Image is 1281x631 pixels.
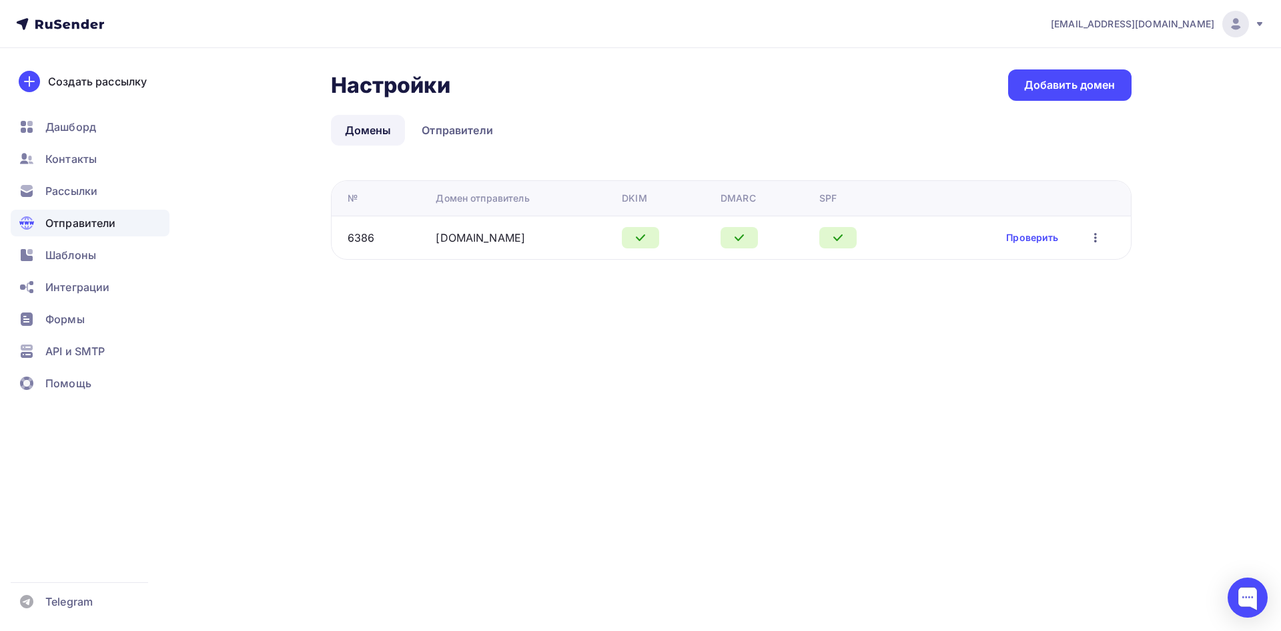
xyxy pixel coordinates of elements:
span: [EMAIL_ADDRESS][DOMAIN_NAME] [1051,17,1214,31]
div: Создать рассылку [48,73,147,89]
a: Рассылки [11,178,169,204]
span: Отправители [45,215,116,231]
a: Дашборд [11,114,169,140]
a: Шаблоны [11,242,169,268]
div: Домен отправитель [436,192,529,205]
span: API и SMTP [45,343,105,359]
a: Отправители [11,210,169,236]
div: SPF [819,192,837,205]
span: Шаблоны [45,247,96,263]
a: [EMAIL_ADDRESS][DOMAIN_NAME] [1051,11,1265,37]
span: Интеграции [45,279,109,295]
span: Контакты [45,151,97,167]
span: Telegram [45,594,93,610]
a: Домены [331,115,406,146]
div: 6386 [348,230,375,246]
h2: Настройки [331,72,450,99]
a: [DOMAIN_NAME] [436,231,525,244]
div: № [348,192,358,205]
div: DKIM [622,192,647,205]
a: Отправители [408,115,507,146]
a: Контакты [11,146,169,172]
a: Формы [11,306,169,333]
span: Дашборд [45,119,96,135]
span: Формы [45,311,85,327]
span: Рассылки [45,183,97,199]
a: Проверить [1006,231,1058,244]
div: Добавить домен [1024,77,1116,93]
div: DMARC [721,192,756,205]
span: Помощь [45,375,91,391]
